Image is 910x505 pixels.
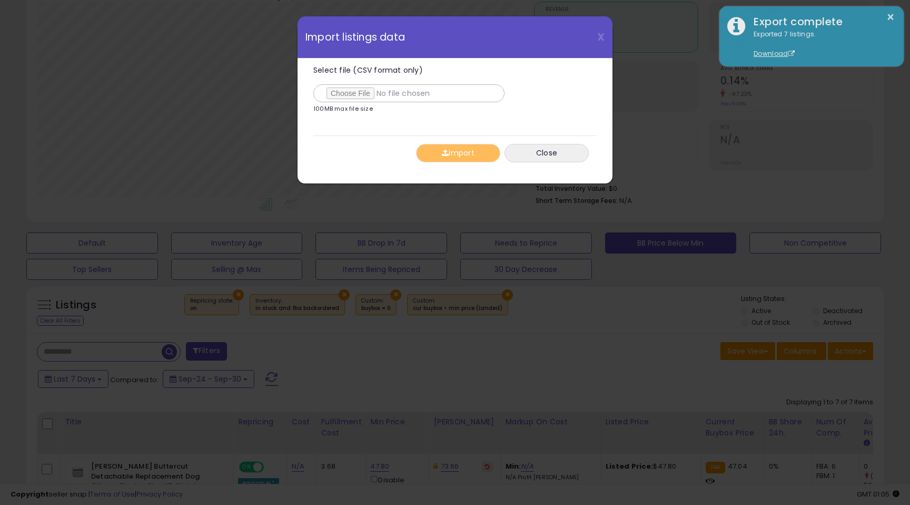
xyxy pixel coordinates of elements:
div: Exported 7 listings. [746,30,896,59]
button: × [886,11,895,24]
span: Import listings data [305,32,405,42]
button: Import [416,144,500,162]
span: Select file (CSV format only) [313,65,423,75]
span: X [597,30,605,44]
a: Download [754,49,795,58]
p: 100MB max file size [313,106,373,112]
button: Close [505,144,589,162]
div: Export complete [746,14,896,30]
